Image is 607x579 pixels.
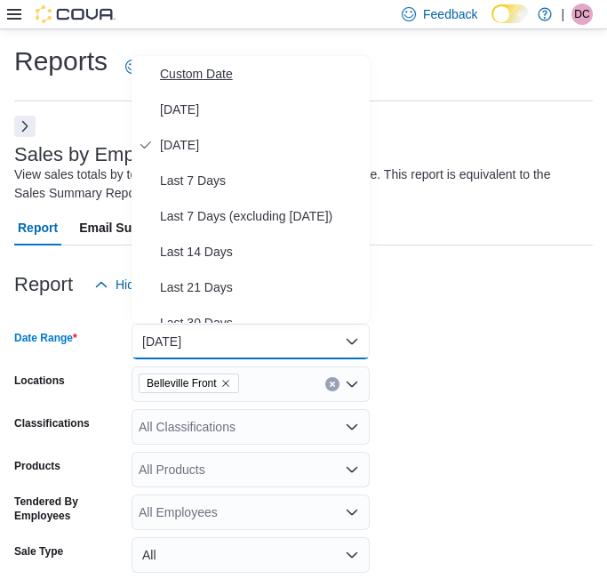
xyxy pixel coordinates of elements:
span: Feedback [423,5,477,23]
span: DC [574,4,589,25]
span: Custom Date [160,63,363,84]
span: Belleville Front [139,374,239,393]
h3: Report [14,274,73,295]
label: Date Range [14,331,77,345]
span: Dark Mode [491,23,492,24]
span: Last 7 Days (excluding [DATE]) [160,205,363,227]
button: Open list of options [345,420,359,434]
span: Hide Parameters [116,276,209,294]
span: Belleville Front [147,374,217,392]
button: Clear input [325,377,339,391]
span: Email Subscription [79,210,192,245]
button: Open list of options [345,462,359,477]
button: Open list of options [345,505,359,519]
span: Last 21 Days [160,277,363,298]
div: Select listbox [132,56,370,323]
span: [DATE] [160,134,363,156]
button: Hide Parameters [87,267,216,302]
span: [DATE] [160,99,363,120]
span: Last 30 Days [160,312,363,334]
label: Sale Type [14,544,63,559]
button: Next [14,116,36,137]
img: Cova [36,5,116,23]
button: Remove Belleville Front from selection in this group [220,378,231,389]
button: [DATE] [132,324,370,359]
button: Open list of options [345,377,359,391]
p: | [561,4,564,25]
div: View sales totals by tendered employee for a specified date range. This report is equivalent to t... [14,165,584,203]
h3: Sales by Employee (Tendered) [14,144,282,165]
a: Feedback [118,49,208,84]
span: Last 7 Days [160,170,363,191]
label: Classifications [14,416,90,430]
span: Last 14 Days [160,241,363,262]
label: Tendered By Employees [14,495,124,523]
input: Dark Mode [491,4,529,23]
span: Report [18,210,58,245]
div: Dylan Creelman [571,4,593,25]
button: All [132,537,370,573]
label: Products [14,459,60,473]
h1: Reports [14,44,108,79]
label: Locations [14,374,65,388]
